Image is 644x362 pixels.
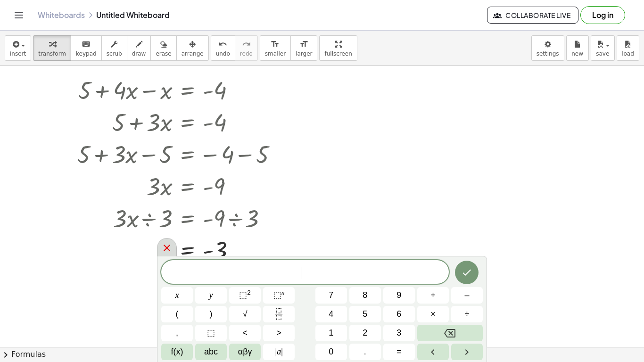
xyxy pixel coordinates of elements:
[38,10,85,20] a: Whiteboards
[464,289,469,302] span: –
[242,327,248,339] span: <
[156,50,171,57] span: erase
[430,289,436,302] span: +
[417,344,449,360] button: Left arrow
[263,306,295,322] button: Fraction
[207,327,215,339] span: ⬚
[195,325,227,341] button: Placeholder
[218,39,227,50] i: undo
[329,346,333,358] span: 0
[229,287,261,304] button: Squared
[240,50,253,57] span: redo
[175,289,179,302] span: x
[531,35,564,61] button: settings
[302,267,307,279] span: ​
[176,327,178,339] span: ,
[451,287,483,304] button: Minus
[176,308,179,321] span: (
[275,346,283,358] span: a
[209,289,213,302] span: y
[617,35,639,61] button: load
[176,35,209,61] button: arrange
[204,346,218,358] span: abc
[451,344,483,360] button: Right arrow
[242,39,251,50] i: redo
[275,347,277,356] span: |
[263,325,295,341] button: Greater than
[299,39,308,50] i: format_size
[273,290,281,300] span: ⬚
[319,35,357,61] button: fullscreen
[349,344,381,360] button: .
[76,50,97,57] span: keypad
[430,308,436,321] span: ×
[150,35,176,61] button: erase
[329,289,333,302] span: 7
[263,344,295,360] button: Absolute value
[315,344,347,360] button: 0
[315,287,347,304] button: 7
[591,35,615,61] button: save
[329,327,333,339] span: 1
[363,327,367,339] span: 2
[396,289,401,302] span: 9
[263,287,295,304] button: Superscript
[566,35,589,61] button: new
[290,35,317,61] button: format_sizelarger
[239,290,247,300] span: ⬚
[396,327,401,339] span: 3
[238,346,252,358] span: αβγ
[211,35,235,61] button: undoundo
[195,287,227,304] button: y
[229,325,261,341] button: Less than
[465,308,470,321] span: ÷
[171,346,183,358] span: f(x)
[383,306,415,322] button: 6
[38,50,66,57] span: transform
[383,325,415,341] button: 3
[324,50,352,57] span: fullscreen
[161,287,193,304] button: x
[329,308,333,321] span: 4
[571,50,583,57] span: new
[451,306,483,322] button: Divide
[363,289,367,302] span: 8
[247,289,251,296] sup: 2
[349,325,381,341] button: 2
[537,50,559,57] span: settings
[161,325,193,341] button: ,
[276,327,281,339] span: >
[11,8,26,23] button: Toggle navigation
[10,50,26,57] span: insert
[265,50,286,57] span: smaller
[281,289,285,296] sup: n
[417,325,483,341] button: Backspace
[315,306,347,322] button: 4
[195,306,227,322] button: )
[260,35,291,61] button: format_sizesmaller
[364,346,366,358] span: .
[132,50,146,57] span: draw
[349,306,381,322] button: 5
[82,39,91,50] i: keyboard
[229,344,261,360] button: Greek alphabet
[161,344,193,360] button: Functions
[383,344,415,360] button: Equals
[417,287,449,304] button: Plus
[281,347,283,356] span: |
[580,6,625,24] button: Log in
[161,306,193,322] button: (
[596,50,609,57] span: save
[182,50,204,57] span: arrange
[71,35,102,61] button: keyboardkeypad
[495,11,570,19] span: Collaborate Live
[195,344,227,360] button: Alphabet
[229,306,261,322] button: Square root
[417,306,449,322] button: Times
[349,287,381,304] button: 8
[127,35,151,61] button: draw
[107,50,122,57] span: scrub
[210,308,213,321] span: )
[315,325,347,341] button: 1
[33,35,71,61] button: transform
